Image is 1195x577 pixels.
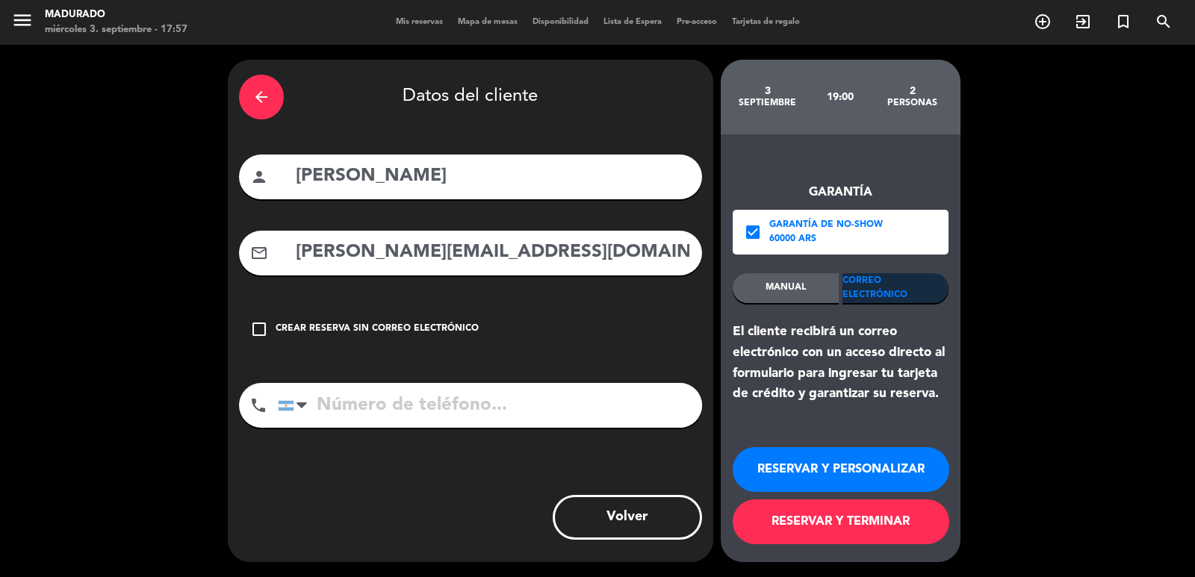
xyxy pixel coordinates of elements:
[250,244,268,262] i: mail_outline
[669,18,724,26] span: Pre-acceso
[876,97,949,109] div: personas
[733,447,949,492] button: RESERVAR Y PERSONALIZAR
[525,18,596,26] span: Disponibilidad
[733,322,949,405] div: El cliente recibirá un correo electrónico con un acceso directo al formulario para ingresar tu ta...
[842,273,949,303] div: Correo Electrónico
[769,218,883,233] div: Garantía de no-show
[804,71,876,123] div: 19:00
[450,18,525,26] span: Mapa de mesas
[744,223,762,241] i: check_box
[733,499,949,544] button: RESERVAR Y TERMINAR
[1034,13,1052,31] i: add_circle_outline
[876,85,949,97] div: 2
[11,9,34,37] button: menu
[1114,13,1132,31] i: turned_in_not
[733,273,839,303] div: MANUAL
[278,383,702,428] input: Número de teléfono...
[732,85,804,97] div: 3
[294,161,691,192] input: Nombre del cliente
[250,320,268,338] i: check_box_outline_blank
[11,9,34,31] i: menu
[45,7,187,22] div: Madurado
[250,168,268,186] i: person
[596,18,669,26] span: Lista de Espera
[294,237,691,268] input: Email del cliente
[733,183,949,202] div: Garantía
[769,232,883,247] div: 60000 ARS
[249,396,267,414] i: phone
[279,384,313,427] div: Argentina: +54
[1155,13,1173,31] i: search
[553,495,702,540] button: Volver
[45,22,187,37] div: miércoles 3. septiembre - 17:57
[388,18,450,26] span: Mis reservas
[724,18,807,26] span: Tarjetas de regalo
[732,97,804,109] div: septiembre
[1074,13,1092,31] i: exit_to_app
[252,88,270,106] i: arrow_back
[239,71,702,123] div: Datos del cliente
[276,322,479,337] div: Crear reserva sin correo electrónico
